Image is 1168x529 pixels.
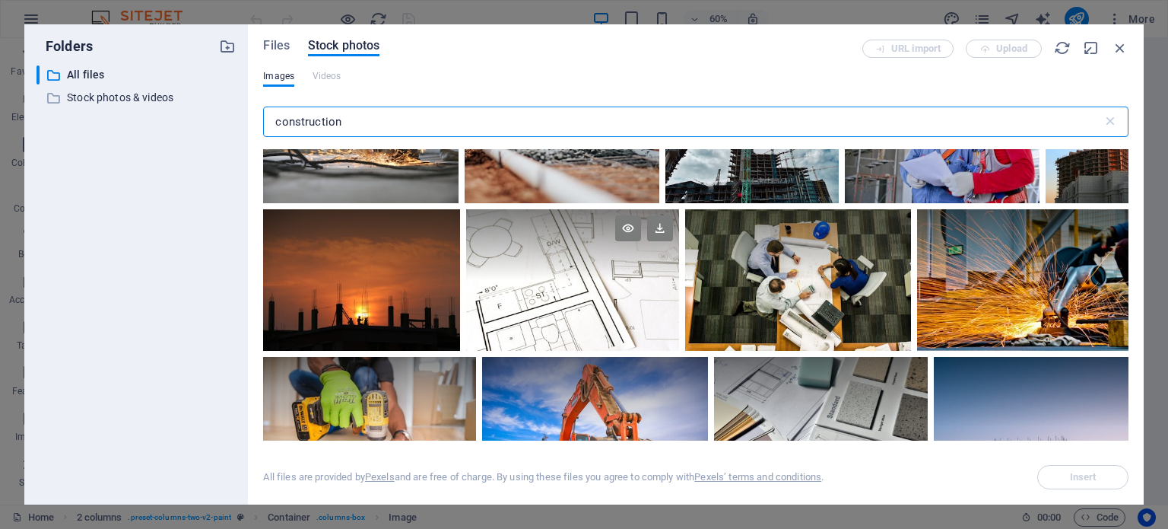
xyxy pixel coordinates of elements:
[36,65,40,84] div: ​
[1037,465,1128,489] span: Select a file first
[1083,40,1100,56] i: Minimize
[263,67,294,85] span: Images
[263,107,1102,137] input: Search
[67,89,208,107] p: Stock photos & videos
[313,67,341,85] span: This file type is not supported by this element
[36,88,236,107] div: Stock photos & videos
[1112,40,1128,56] i: Close
[308,37,379,55] span: Stock photos
[1054,40,1071,56] i: Reload
[219,38,236,55] i: Create new folder
[67,66,208,84] p: All files
[263,470,824,484] div: All files are provided by and are free of charge. By using these files you agree to comply with .
[694,471,821,483] a: Pexels’ terms and conditions
[36,37,93,56] p: Folders
[365,471,395,483] a: Pexels
[263,37,290,55] span: Files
